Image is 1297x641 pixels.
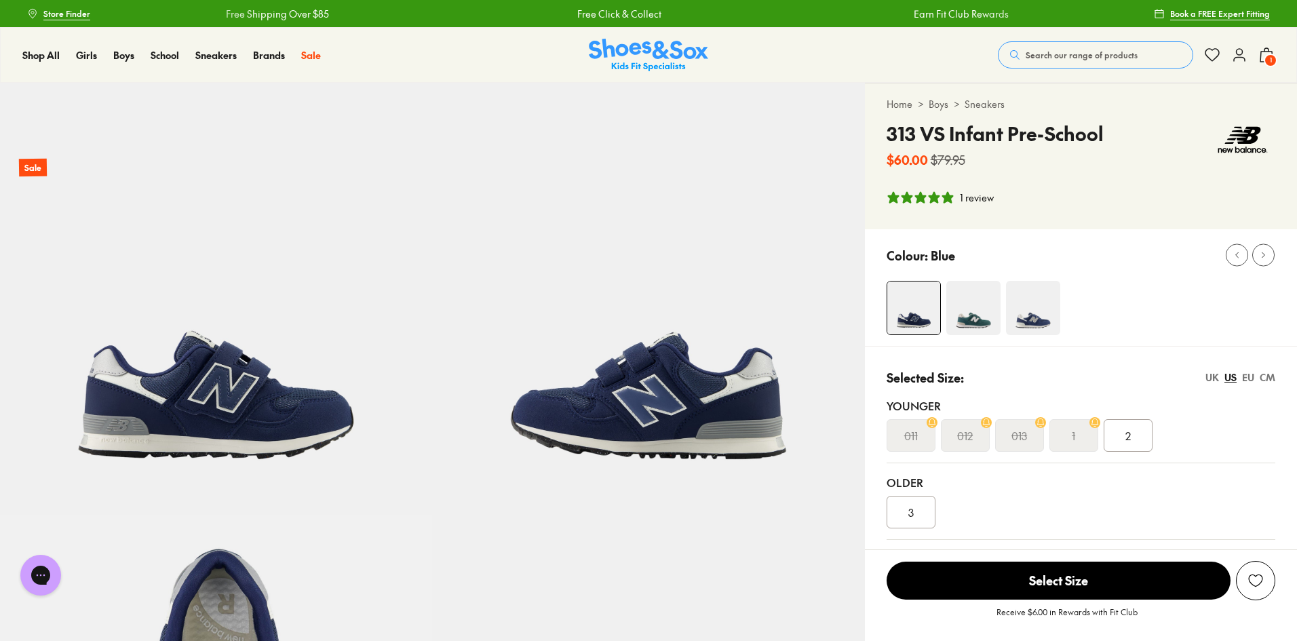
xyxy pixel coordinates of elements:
div: CM [1260,370,1275,385]
button: Add to Wishlist [1236,561,1275,600]
img: Vendor logo [1210,119,1275,160]
img: SNS_Logo_Responsive.svg [589,39,708,72]
s: 012 [957,427,973,444]
s: 011 [904,427,918,444]
div: 1 review [960,191,994,205]
p: Colour: [887,246,928,265]
span: 3 [908,504,914,520]
span: 2 [1125,427,1131,444]
a: School [151,48,179,62]
button: Search our range of products [998,41,1193,69]
div: > > [887,97,1275,111]
span: 1 [1264,54,1277,67]
img: 4-551107_1 [946,281,1001,335]
h4: 313 VS Infant Pre-School [887,119,1104,148]
button: Select Size [887,561,1231,600]
div: EU [1242,370,1254,385]
a: Boys [113,48,134,62]
a: Sneakers [965,97,1005,111]
p: Sale [19,159,47,177]
div: UK [1205,370,1219,385]
s: 013 [1011,427,1027,444]
p: Receive $6.00 in Rewards with Fit Club [996,606,1138,630]
a: Shoes & Sox [589,39,708,72]
s: 1 [1072,427,1075,444]
div: Younger [887,397,1275,414]
iframe: Gorgias live chat messenger [14,550,68,600]
a: Home [887,97,912,111]
a: Sale [301,48,321,62]
a: Store Finder [27,1,90,26]
a: Boys [929,97,948,111]
p: Selected Size: [887,368,964,387]
img: 4-498972_1 [887,281,940,334]
a: Shop All [22,48,60,62]
div: Older [887,474,1275,490]
span: Search our range of products [1026,49,1138,61]
img: 4-551739_1 [1006,281,1060,335]
span: Book a FREE Expert Fitting [1170,7,1270,20]
img: 5-498973_1 [432,83,864,515]
a: Book a FREE Expert Fitting [1154,1,1270,26]
p: Blue [931,246,955,265]
a: Free Shipping Over $85 [225,7,328,21]
a: Girls [76,48,97,62]
s: $79.95 [931,151,965,169]
span: Select Size [887,562,1231,600]
a: Sneakers [195,48,237,62]
a: Earn Fit Club Rewards [912,7,1007,21]
b: $60.00 [887,151,928,169]
button: 1 [1258,40,1275,70]
button: 5 stars, 1 ratings [887,191,994,205]
div: US [1224,370,1237,385]
a: Free Click & Collect [576,7,660,21]
a: Brands [253,48,285,62]
span: Store Finder [43,7,90,20]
